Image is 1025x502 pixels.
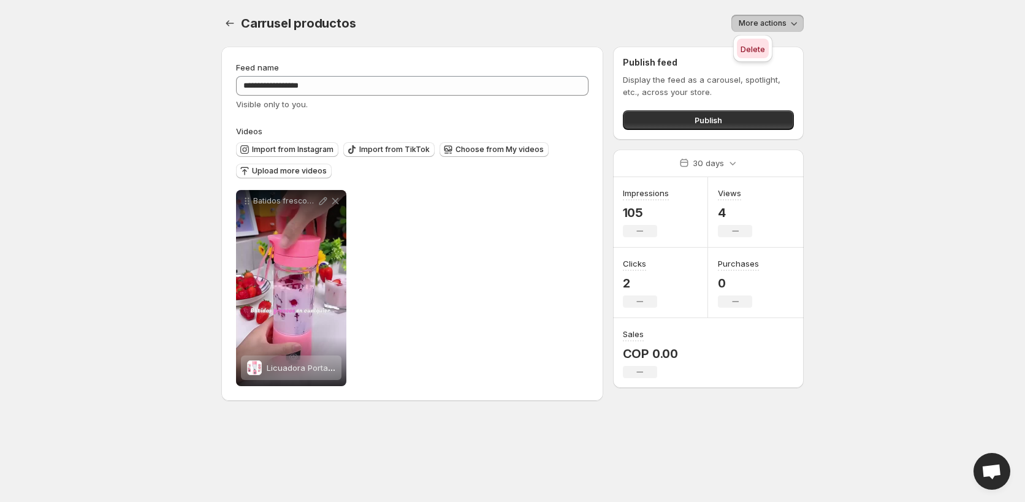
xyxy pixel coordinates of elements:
p: Display the feed as a carousel, spotlight, etc., across your store. [623,74,794,98]
button: Choose from My videos [440,142,549,157]
p: 105 [623,205,669,220]
button: Upload more videos [236,164,332,178]
span: Delete [741,44,765,54]
span: Licuadora Portatil Recargable [267,363,381,373]
h3: Views [718,187,741,199]
span: Import from TikTok [359,145,430,154]
p: 4 [718,205,752,220]
button: More actions [731,15,804,32]
h3: Sales [623,328,644,340]
p: Batidos frescos donde quieras y cuando quieras Nuestra termo licuadora porttil es todo lo que nec... [253,196,317,206]
span: Upload more videos [252,166,327,176]
button: Publish [623,110,794,130]
span: More actions [739,18,787,28]
span: Visible only to you. [236,99,308,109]
button: Import from Instagram [236,142,338,157]
a: Open chat [974,453,1010,490]
span: Videos [236,126,262,136]
h2: Publish feed [623,56,794,69]
span: Publish [695,114,722,126]
p: 0 [718,276,759,291]
span: Choose from My videos [455,145,544,154]
h3: Purchases [718,257,759,270]
p: 30 days [693,157,724,169]
button: Delete feed [737,39,769,58]
button: Import from TikTok [343,142,435,157]
button: Settings [221,15,238,32]
h3: Impressions [623,187,669,199]
h3: Clicks [623,257,646,270]
span: Feed name [236,63,279,72]
img: Licuadora Portatil Recargable [247,360,262,375]
span: Import from Instagram [252,145,333,154]
div: Batidos frescos donde quieras y cuando quieras Nuestra termo licuadora porttil es todo lo que nec... [236,190,346,386]
span: Carrusel productos [241,16,356,31]
p: 2 [623,276,657,291]
p: COP 0.00 [623,346,678,361]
